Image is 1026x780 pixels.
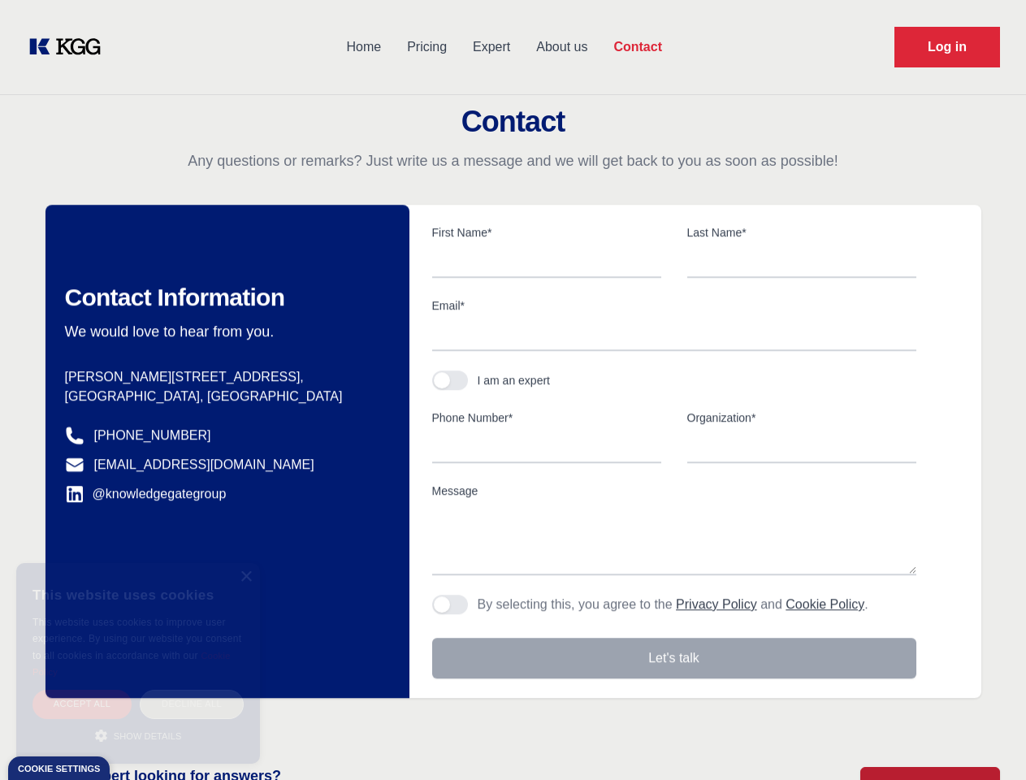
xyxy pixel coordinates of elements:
a: KOL Knowledge Platform: Talk to Key External Experts (KEE) [26,34,114,60]
a: Cookie Policy [32,651,231,677]
p: By selecting this, you agree to the and . [478,595,868,614]
label: Message [432,483,916,499]
a: Pricing [394,26,460,68]
a: Request Demo [894,27,1000,67]
button: Let's talk [432,638,916,678]
p: We would love to hear from you. [65,322,383,341]
iframe: Chat Widget [945,702,1026,780]
label: Organization* [687,409,916,426]
p: [PERSON_NAME][STREET_ADDRESS], [65,367,383,387]
a: About us [523,26,600,68]
div: Decline all [140,690,244,718]
div: This website uses cookies [32,575,244,614]
h2: Contact Information [65,283,383,312]
a: [EMAIL_ADDRESS][DOMAIN_NAME] [94,455,314,474]
label: First Name* [432,224,661,240]
span: Show details [114,731,182,741]
a: Cookie Policy [786,597,864,611]
a: Expert [460,26,523,68]
label: Email* [432,297,916,314]
a: Privacy Policy [676,597,757,611]
a: [PHONE_NUMBER] [94,426,211,445]
label: Last Name* [687,224,916,240]
p: [GEOGRAPHIC_DATA], [GEOGRAPHIC_DATA] [65,387,383,406]
div: Close [240,571,252,583]
div: Cookie settings [18,765,100,773]
a: @knowledgegategroup [65,484,227,504]
a: Home [333,26,394,68]
div: Accept all [32,690,132,718]
a: Contact [600,26,675,68]
span: This website uses cookies to improve user experience. By using our website you consent to all coo... [32,617,241,661]
div: I am an expert [478,372,551,388]
div: Show details [32,727,244,743]
p: Any questions or remarks? Just write us a message and we will get back to you as soon as possible! [19,151,1007,171]
h2: Contact [19,106,1007,138]
label: Phone Number* [432,409,661,426]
